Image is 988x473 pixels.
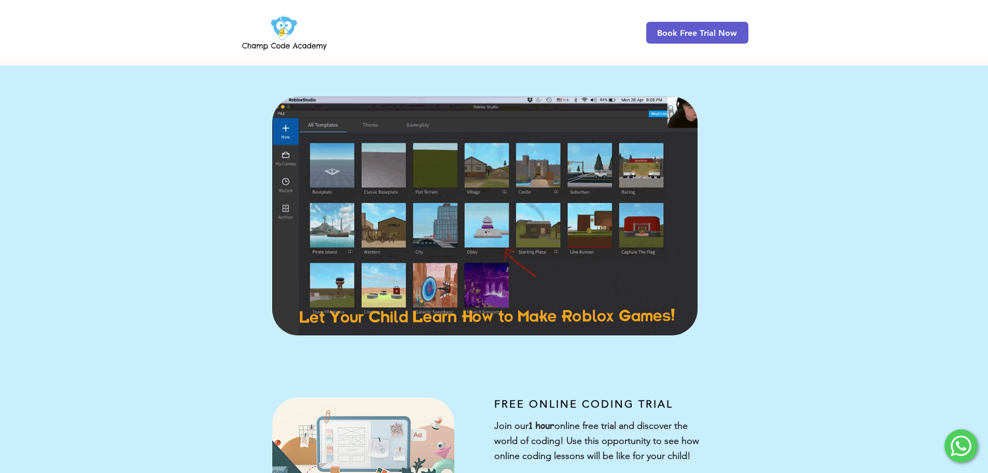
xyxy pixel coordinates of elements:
span: 1 hour [528,418,554,431]
span: Book Free Trial Now [657,28,737,38]
a: Book Free Trial Now [646,22,748,44]
img: Champ Code Academy Roblox Video [272,97,698,335]
span: Join our online free trial and discover the world of coding! Use this opportunity to see how onli... [494,420,699,462]
img: Champ Code Academy Logo PNG.png [240,12,329,53]
span: FREE ONLINE CODING TRIAL [494,398,673,410]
